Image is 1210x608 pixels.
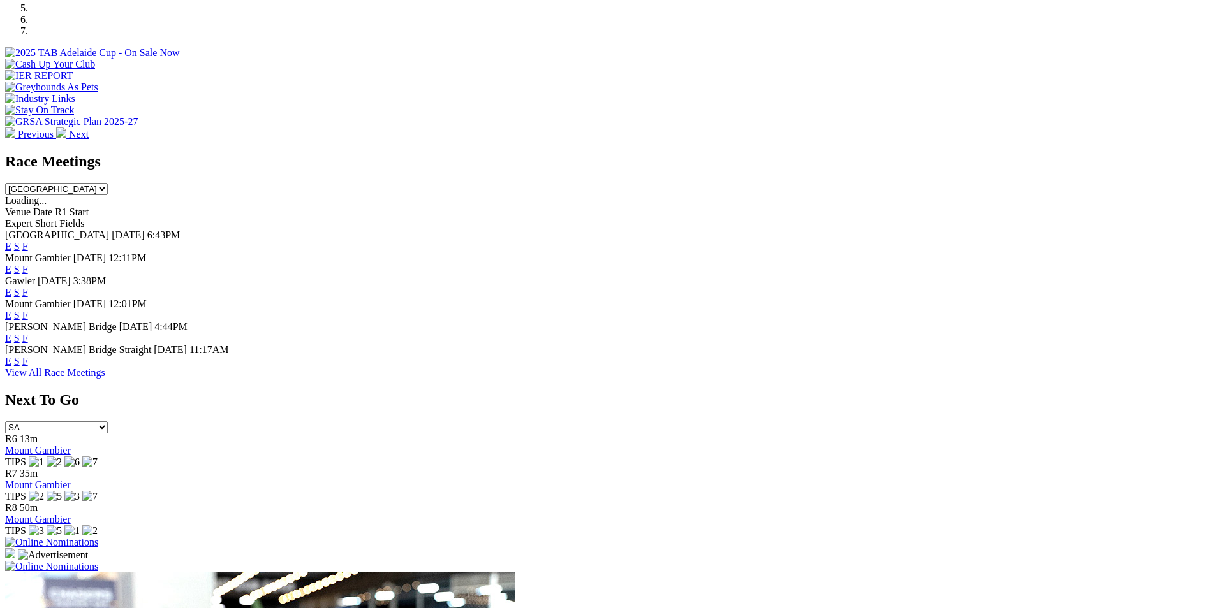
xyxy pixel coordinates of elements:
span: Next [69,129,89,140]
a: F [22,241,28,252]
span: Short [35,218,57,229]
span: Loading... [5,195,47,206]
img: GRSA Strategic Plan 2025-27 [5,116,138,127]
h2: Race Meetings [5,153,1205,170]
span: 35m [20,468,38,479]
a: S [14,310,20,321]
span: Mount Gambier [5,252,71,263]
a: Next [56,129,89,140]
img: 5 [47,525,62,537]
img: Online Nominations [5,537,98,548]
span: 4:44PM [154,321,188,332]
span: [DATE] [38,275,71,286]
span: [DATE] [119,321,152,332]
a: Mount Gambier [5,479,71,490]
img: 5 [47,491,62,502]
a: S [14,264,20,275]
span: TIPS [5,456,26,467]
img: Online Nominations [5,561,98,572]
a: S [14,241,20,252]
a: E [5,356,11,366]
span: Previous [18,129,54,140]
span: Expert [5,218,33,229]
img: IER REPORT [5,70,73,82]
a: F [22,264,28,275]
span: R1 Start [55,206,89,217]
a: F [22,356,28,366]
img: 1 [29,456,44,468]
img: Advertisement [18,549,88,561]
img: 2 [82,525,98,537]
img: 2025 TAB Adelaide Cup - On Sale Now [5,47,180,59]
span: 12:01PM [108,298,147,309]
a: S [14,333,20,344]
span: 3:38PM [73,275,107,286]
a: S [14,356,20,366]
img: Stay On Track [5,105,74,116]
a: Previous [5,129,56,140]
a: S [14,287,20,298]
span: Fields [59,218,84,229]
img: Greyhounds As Pets [5,82,98,93]
a: F [22,333,28,344]
span: R7 [5,468,17,479]
a: View All Race Meetings [5,367,105,378]
span: Venue [5,206,31,217]
span: [PERSON_NAME] Bridge [5,321,117,332]
img: chevron-right-pager-white.svg [56,127,66,138]
img: 1 [64,525,80,537]
span: [DATE] [73,252,107,263]
span: 6:43PM [147,229,181,240]
span: [GEOGRAPHIC_DATA] [5,229,109,240]
a: E [5,287,11,298]
a: F [22,310,28,321]
img: 2 [47,456,62,468]
span: Date [33,206,52,217]
span: 12:11PM [108,252,146,263]
span: [PERSON_NAME] Bridge Straight [5,344,151,355]
img: 7 [82,456,98,468]
h2: Next To Go [5,391,1205,409]
span: 50m [20,502,38,513]
span: Mount Gambier [5,298,71,309]
img: Cash Up Your Club [5,59,95,70]
a: E [5,333,11,344]
span: R8 [5,502,17,513]
a: F [22,287,28,298]
img: 3 [29,525,44,537]
img: 3 [64,491,80,502]
img: Industry Links [5,93,75,105]
img: 15187_Greyhounds_GreysPlayCentral_Resize_SA_WebsiteBanner_300x115_2025.jpg [5,548,15,558]
span: 11:17AM [189,344,229,355]
a: E [5,241,11,252]
img: 2 [29,491,44,502]
span: [DATE] [154,344,187,355]
span: TIPS [5,491,26,502]
a: E [5,310,11,321]
span: 13m [20,433,38,444]
span: [DATE] [112,229,145,240]
img: chevron-left-pager-white.svg [5,127,15,138]
img: 6 [64,456,80,468]
a: E [5,264,11,275]
a: Mount Gambier [5,445,71,456]
span: TIPS [5,525,26,536]
span: Gawler [5,275,35,286]
img: 7 [82,491,98,502]
a: Mount Gambier [5,514,71,525]
span: R6 [5,433,17,444]
span: [DATE] [73,298,107,309]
